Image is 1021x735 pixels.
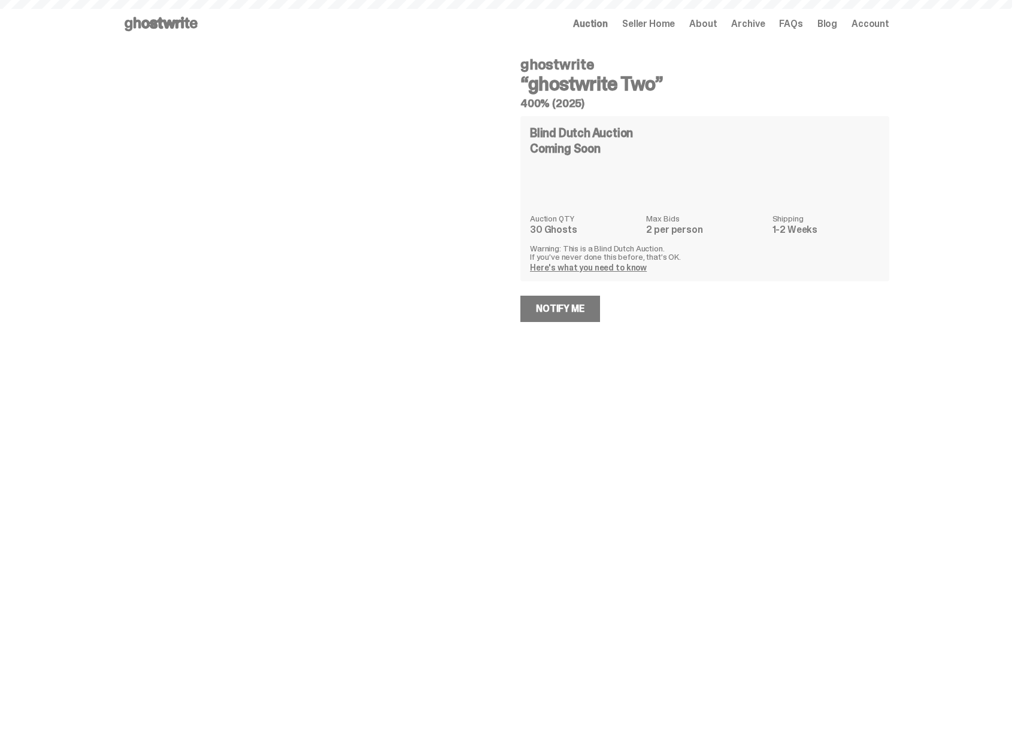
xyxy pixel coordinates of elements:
[530,262,647,273] a: Here's what you need to know
[530,214,639,223] dt: Auction QTY
[817,19,837,29] a: Blog
[530,225,639,235] dd: 30 Ghosts
[646,225,765,235] dd: 2 per person
[622,19,675,29] a: Seller Home
[530,127,633,139] h4: Blind Dutch Auction
[772,225,880,235] dd: 1-2 Weeks
[772,214,880,223] dt: Shipping
[573,19,608,29] a: Auction
[646,214,765,223] dt: Max Bids
[520,98,889,109] h5: 400% (2025)
[689,19,717,29] a: About
[852,19,889,29] a: Account
[530,244,880,261] p: Warning: This is a Blind Dutch Auction. If you’ve never done this before, that’s OK.
[530,142,880,154] div: Coming Soon
[731,19,765,29] a: Archive
[520,57,889,72] h4: ghostwrite
[520,296,600,322] a: Notify Me
[520,74,889,93] h3: “ghostwrite Two”
[779,19,802,29] a: FAQs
